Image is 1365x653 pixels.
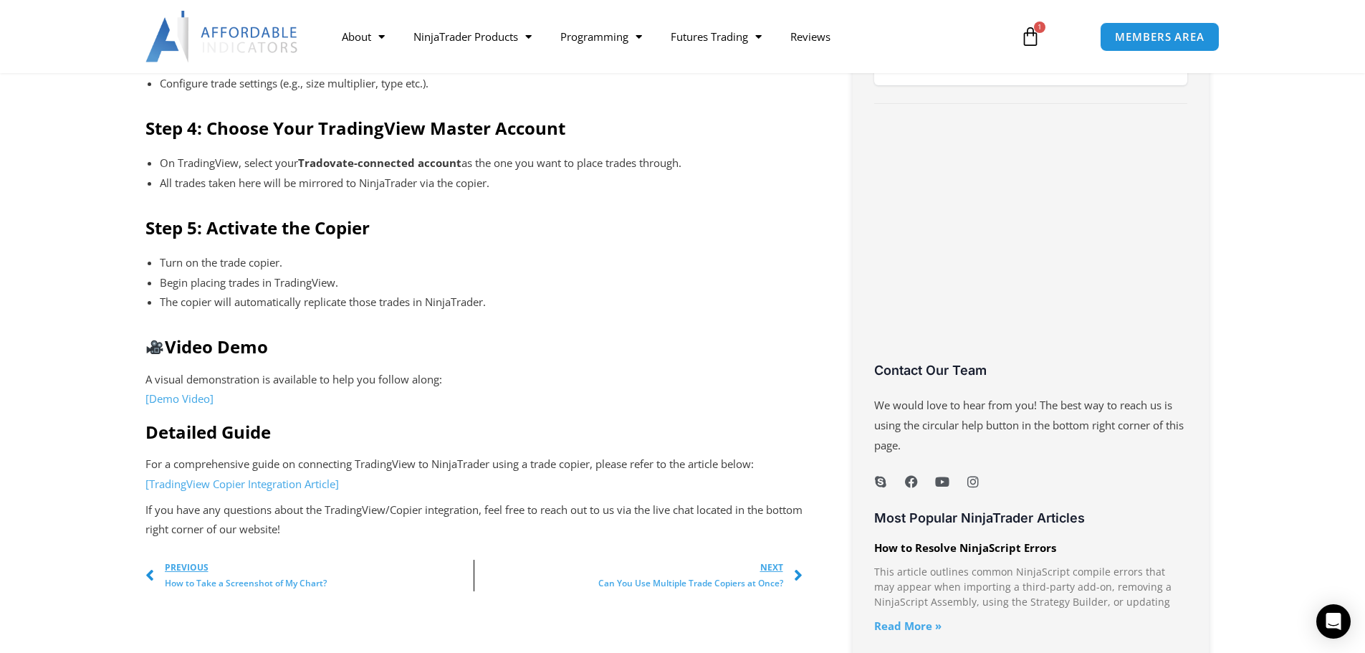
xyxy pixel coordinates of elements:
[146,338,163,356] img: 🎥
[160,153,788,173] li: On TradingView, select your as the one you want to place trades through.
[145,500,803,540] p: If you have any questions about the TradingView/Copier integration, feel free to reach out to us ...
[145,116,565,140] strong: Step 4: Choose Your TradingView Master Account
[874,619,942,633] a: Read more about How to Resolve NinjaScript Errors
[145,216,370,239] strong: Step 5: Activate the Copier
[399,20,546,53] a: NinjaTrader Products
[145,11,300,62] img: LogoAI | Affordable Indicators – NinjaTrader
[1100,22,1220,52] a: MEMBERS AREA
[165,576,327,591] span: How to Take a Screenshot of My Chart?
[598,560,783,576] span: Next
[145,560,803,592] div: Post Navigation
[160,292,788,313] li: The copier will automatically replicate those trades in NinjaTrader.
[656,20,776,53] a: Futures Trading
[874,540,1056,555] a: How to Resolve NinjaScript Errors
[160,273,788,293] li: Begin placing trades in TradingView.
[874,122,1187,373] iframe: Customer reviews powered by Trustpilot
[160,173,788,194] li: All trades taken here will be mirrored to NinjaTrader via the copier.
[160,253,788,273] li: Turn on the trade copier.
[145,477,339,491] a: [TradingView Copier Integration Article]
[145,454,803,495] p: For a comprehensive guide on connecting TradingView to NinjaTrader using a trade copier, please r...
[1115,32,1204,42] span: MEMBERS AREA
[145,560,474,592] a: PreviousHow to Take a Screenshot of My Chart?
[598,576,783,591] span: Can You Use Multiple Trade Copiers at Once?
[874,564,1187,609] p: This article outlines common NinjaScript compile errors that may appear when importing a third-pa...
[874,510,1187,526] h3: Most Popular NinjaTrader Articles
[999,16,1062,57] a: 1
[145,421,803,443] h2: Detailed Guide
[546,20,656,53] a: Programming
[1034,22,1045,33] span: 1
[776,20,845,53] a: Reviews
[474,560,803,592] a: NextCan You Use Multiple Trade Copiers at Once?
[165,560,327,576] span: Previous
[874,396,1187,456] p: We would love to hear from you! The best way to reach us is using the circular help button in the...
[145,335,803,358] h2: Video Demo
[327,20,399,53] a: About
[160,74,788,94] li: Configure trade settings (e.g., size multiplier, type etc.).
[874,362,1187,378] h3: Contact Our Team
[1316,604,1351,639] div: Open Intercom Messenger
[145,370,803,410] p: A visual demonstration is available to help you follow along:
[298,156,461,170] strong: Tradovate-connected account
[145,391,214,406] a: [Demo Video]
[327,20,1004,53] nav: Menu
